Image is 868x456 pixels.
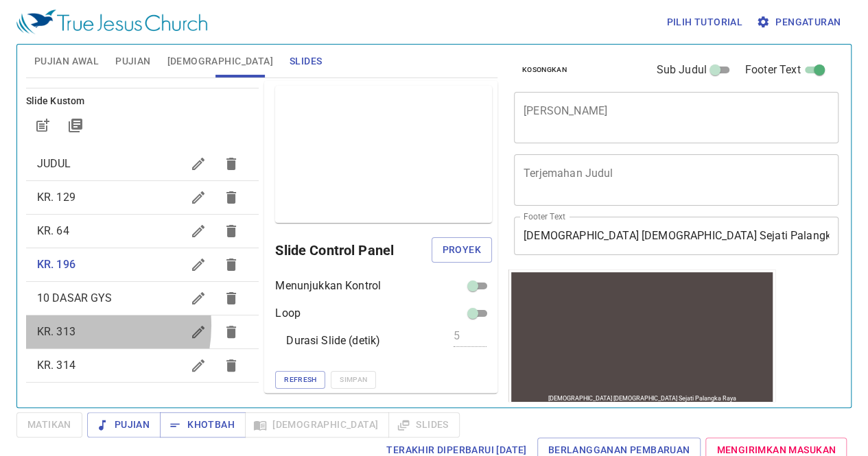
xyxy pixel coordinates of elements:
div: KR. 64 [26,215,259,248]
span: Refresh [284,374,316,386]
span: Proyek [443,241,481,259]
span: KR. 314 [37,359,75,372]
button: Proyek [432,237,492,263]
button: Pengaturan [753,10,846,35]
h6: Slide Kustom [26,94,259,109]
h6: Slide Control Panel [275,239,431,261]
div: KR. 313 [26,315,259,348]
button: Kosongkan [514,62,575,78]
span: KR. 196 [37,258,75,271]
span: Pujian [98,416,150,433]
p: Loop [275,305,301,322]
span: Pujian [115,53,150,70]
span: 10 DASAR GYS [37,291,113,304]
div: KR. 129 [26,181,259,214]
span: Sub Judul [656,62,706,78]
span: JUDUL [37,157,71,170]
span: Slides [290,53,322,70]
span: KR. 64 [37,224,69,237]
span: Pujian Awal [34,53,99,70]
span: Kosongkan [522,64,567,76]
button: Refresh [275,371,325,389]
span: KR. 129 [37,191,75,204]
span: Pilih tutorial [666,14,742,31]
div: KR. 196 [26,248,259,281]
div: 10 DASAR GYS [26,282,259,315]
button: Khotbah [160,412,246,437]
span: Pengaturan [759,14,841,31]
img: True Jesus Church [16,10,207,34]
span: Khotbah [171,416,235,433]
button: Pilih tutorial [661,10,748,35]
button: Pujian [87,412,161,437]
p: Durasi Slide (detik) [286,333,380,349]
div: KR. 314 [26,349,259,382]
span: KR. 313 [37,325,75,338]
span: Footer Text [745,62,801,78]
iframe: from-child [508,269,775,407]
div: JUDUL [26,147,259,180]
span: [DEMOGRAPHIC_DATA] [167,53,273,70]
p: Menunjukkan Kontrol [275,278,381,294]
